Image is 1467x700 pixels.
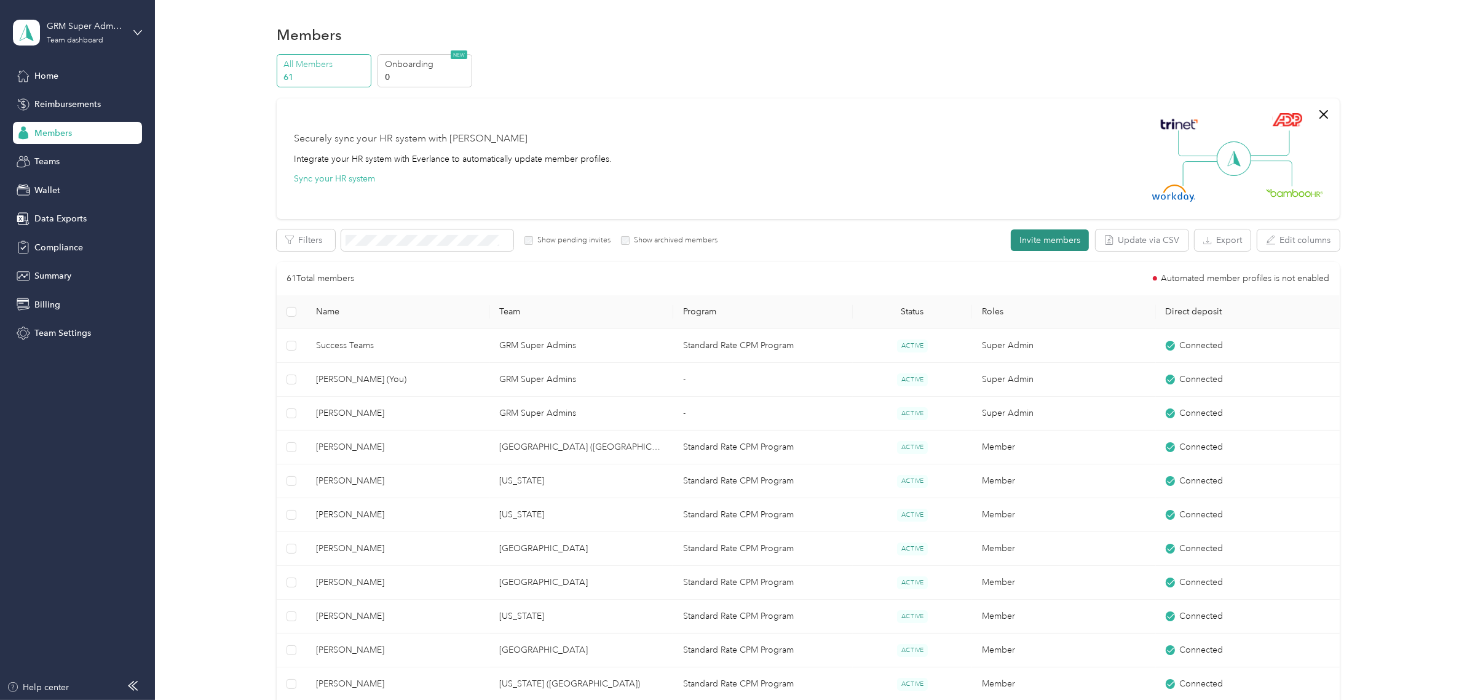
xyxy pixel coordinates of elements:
td: East Coast (WA / OR / NY / NC) [490,431,674,464]
td: GRM Super Admins [490,329,674,363]
td: Jonathan Demayo [306,566,490,600]
span: [PERSON_NAME] [316,474,480,488]
span: Connected [1179,373,1223,386]
span: [PERSON_NAME] [316,542,480,555]
span: ACTIVE [897,407,928,420]
span: Connected [1179,508,1223,522]
span: Connected [1179,407,1223,420]
img: BambooHR [1266,188,1323,197]
span: ACTIVE [897,475,928,488]
span: Connected [1179,643,1223,657]
th: Name [306,295,490,329]
span: Reimbursements [34,98,101,111]
div: Team dashboard [47,37,103,44]
button: Help center [7,681,69,694]
th: Roles [972,295,1156,329]
button: Update via CSV [1096,229,1188,251]
span: ACTIVE [897,373,928,386]
td: Northern CA [490,566,674,600]
img: ADP [1272,113,1302,127]
th: Team [489,295,673,329]
td: Member [972,532,1156,566]
span: [PERSON_NAME] [316,576,480,589]
span: [PERSON_NAME] [316,508,480,522]
span: Connected [1179,542,1223,555]
button: Filters [277,229,335,251]
span: [PERSON_NAME] [316,643,480,657]
td: Super Admin [972,363,1156,397]
label: Show archived members [630,235,718,246]
img: Line Right Down [1249,161,1292,187]
td: Member [972,566,1156,600]
img: Workday [1152,185,1195,202]
span: ACTIVE [897,509,928,522]
td: Joseph Sue [306,431,490,464]
td: Super Admin [972,329,1156,363]
td: James Hyon [306,464,490,498]
td: Jiana Danho [306,532,490,566]
td: Standard Rate CPM Program [673,634,852,667]
div: Integrate your HR system with Everlance to automatically update member profiles. [294,153,612,165]
span: [PERSON_NAME] [316,610,480,623]
th: Program [673,295,852,329]
td: GRM Super Admins [490,363,674,397]
button: Invite members [1011,229,1089,251]
img: Line Right Up [1247,130,1290,156]
label: Show pending invites [533,235,611,246]
span: Team Settings [34,327,91,340]
span: Connected [1179,610,1223,623]
th: Status [853,295,972,329]
td: Julie Ha (You) [306,363,490,397]
td: Member [972,431,1156,464]
p: 61 [283,71,367,84]
td: Arizona [490,464,674,498]
td: Standard Rate CPM Program [673,431,852,464]
td: Member [972,464,1156,498]
div: GRM Super Admins [47,20,124,33]
td: - [673,363,852,397]
td: Standard Rate CPM Program [673,566,852,600]
p: All Members [283,58,367,71]
p: Onboarding [385,58,469,71]
span: ACTIVE [897,678,928,691]
img: Trinet [1158,116,1201,133]
span: Home [34,70,58,82]
div: Securely sync your HR system with [PERSON_NAME] [294,132,528,146]
p: 61 Total members [287,272,354,285]
img: Line Left Down [1182,161,1225,186]
td: Member [972,634,1156,667]
img: Line Left Up [1178,130,1221,157]
span: ACTIVE [897,441,928,454]
span: ACTIVE [897,543,928,555]
span: Data Exports [34,212,87,225]
td: Standard Rate CPM Program [673,600,852,634]
td: Super Admin [972,397,1156,431]
td: Standard Rate CPM Program [673,329,852,363]
span: Name [316,306,480,317]
td: Southern CA [490,634,674,667]
td: Standard Rate CPM Program [673,498,852,532]
span: Teams [34,155,60,168]
td: Carlos Martinez [306,600,490,634]
span: Billing [34,298,60,311]
span: Wallet [34,184,60,197]
button: Export [1195,229,1251,251]
span: [PERSON_NAME] [316,407,480,420]
td: Eunice Park [306,397,490,431]
td: Member [972,600,1156,634]
td: Standard Rate CPM Program [673,464,852,498]
span: Connected [1179,474,1223,488]
iframe: Everlance-gr Chat Button Frame [1398,631,1467,700]
span: [PERSON_NAME] [316,677,480,691]
span: [PERSON_NAME] [316,440,480,454]
h1: Members [277,28,342,41]
span: Connected [1179,677,1223,691]
span: ACTIVE [897,340,928,352]
td: Jacky Yeung [306,634,490,667]
span: ACTIVE [897,644,928,657]
span: ACTIVE [897,610,928,623]
td: Standard Rate CPM Program [673,532,852,566]
td: Michael Hu [306,498,490,532]
span: Compliance [34,241,83,254]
